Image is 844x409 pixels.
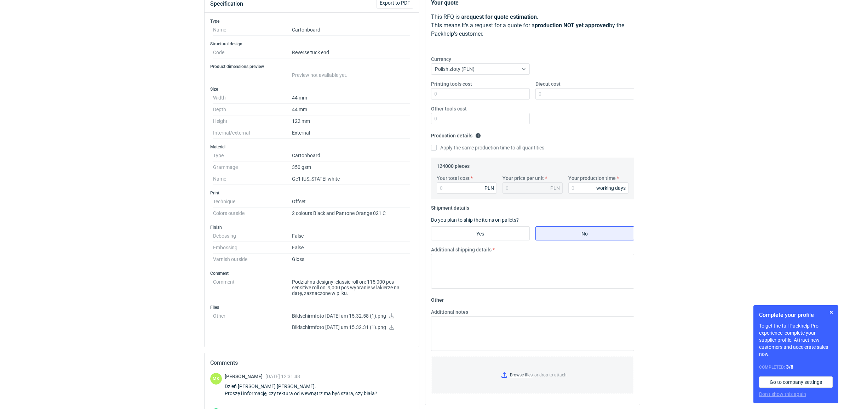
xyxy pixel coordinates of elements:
dt: Width [213,92,292,104]
dt: Embossing [213,242,292,254]
dd: Cartonboard [292,24,410,36]
dd: Gloss [292,254,410,265]
p: Bildschirmfoto [DATE] um 15.32.58 (1).png [292,313,410,319]
dt: Name [213,173,292,185]
h3: Type [210,18,413,24]
dt: Varnish outside [213,254,292,265]
dd: 2 colours Black and Pantone Orange 021 C [292,208,410,219]
span: [DATE] 12:31:48 [265,374,300,379]
label: Your price per unit [503,175,544,182]
label: Diecut cost [535,80,561,87]
legend: Production details [431,130,481,138]
h3: Print [210,190,413,196]
label: Your production time [568,175,616,182]
label: Currency [431,56,451,63]
dd: Podział na designy: classic roll on: 115,000 pcs sensitive roll on: 9,000 pcs wybranie w lakierze... [292,276,410,299]
dd: False [292,230,410,242]
legend: Shipment details [431,202,469,211]
dd: Gc1 [US_STATE] white [292,173,410,185]
strong: production NOT yet approved [535,22,609,29]
dt: Code [213,47,292,58]
label: Do you plan to ship the items on pallets? [431,217,519,223]
label: or drop to attach [431,357,634,393]
dt: Depth [213,104,292,115]
legend: Other [431,294,444,303]
dt: Technique [213,196,292,208]
span: Preview not available yet. [292,72,348,78]
p: To get the full Packhelp Pro experience, complete your supplier profile. Attract new customers an... [759,322,833,358]
h3: Size [210,86,413,92]
h3: Finish [210,225,413,230]
strong: 3 / 8 [786,364,793,370]
div: Completed: [759,363,833,371]
input: 0 [431,88,530,100]
dt: Comment [213,276,292,299]
h2: Comments [210,359,413,367]
strong: request for quote estimation [464,13,537,20]
dt: Height [213,115,292,127]
dt: Grammage [213,161,292,173]
button: Skip for now [827,308,836,317]
h3: Comment [210,271,413,276]
label: Other tools cost [431,105,467,112]
div: Dzień [PERSON_NAME] [PERSON_NAME]. Proszę i informację, czy tektura od wewnątrz ma być szara, czy... [225,383,386,397]
label: Your total cost [437,175,470,182]
span: Export to PDF [380,0,410,5]
div: PLN [484,184,494,192]
h3: Files [210,305,413,310]
dt: Type [213,150,292,161]
dd: 122 mm [292,115,410,127]
dt: Internal/external [213,127,292,139]
label: Additional notes [431,308,468,316]
figcaption: MK [210,373,222,385]
label: Additional shipping details [431,246,492,253]
a: Go to company settings [759,376,833,388]
dd: False [292,242,410,254]
h3: Material [210,144,413,150]
input: 0 [568,182,628,194]
dt: Debossing [213,230,292,242]
label: Printing tools cost [431,80,472,87]
h1: Complete your profile [759,311,833,319]
dt: Name [213,24,292,36]
div: PLN [550,184,560,192]
label: No [535,226,634,240]
input: 0 [535,88,634,100]
dd: 44 mm [292,92,410,104]
div: Martyna Kasperska [210,373,222,385]
dd: Offset [292,196,410,208]
label: Yes [431,226,530,240]
dd: 44 mm [292,104,410,115]
dd: Cartonboard [292,150,410,161]
span: [PERSON_NAME] [225,374,265,379]
dd: 350 gsm [292,161,410,173]
legend: 124000 pieces [437,160,470,169]
dd: Reverse tuck end [292,47,410,58]
button: Don’t show this again [759,391,806,398]
div: working days [596,184,626,192]
dt: Other [213,310,292,336]
span: Polish złoty (PLN) [435,66,475,72]
h3: Product dimensions preview [210,64,413,69]
p: This RFQ is a . This means it's a request for a quote for a by the Packhelp's customer. [431,13,634,38]
p: Bildschirmfoto [DATE] um 15.32.31 (1).png [292,324,410,331]
input: 0 [437,182,497,194]
dt: Colors outside [213,208,292,219]
dd: External [292,127,410,139]
h3: Structural design [210,41,413,47]
label: Apply the same production time to all quantities [431,144,544,151]
input: 0 [431,113,530,124]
